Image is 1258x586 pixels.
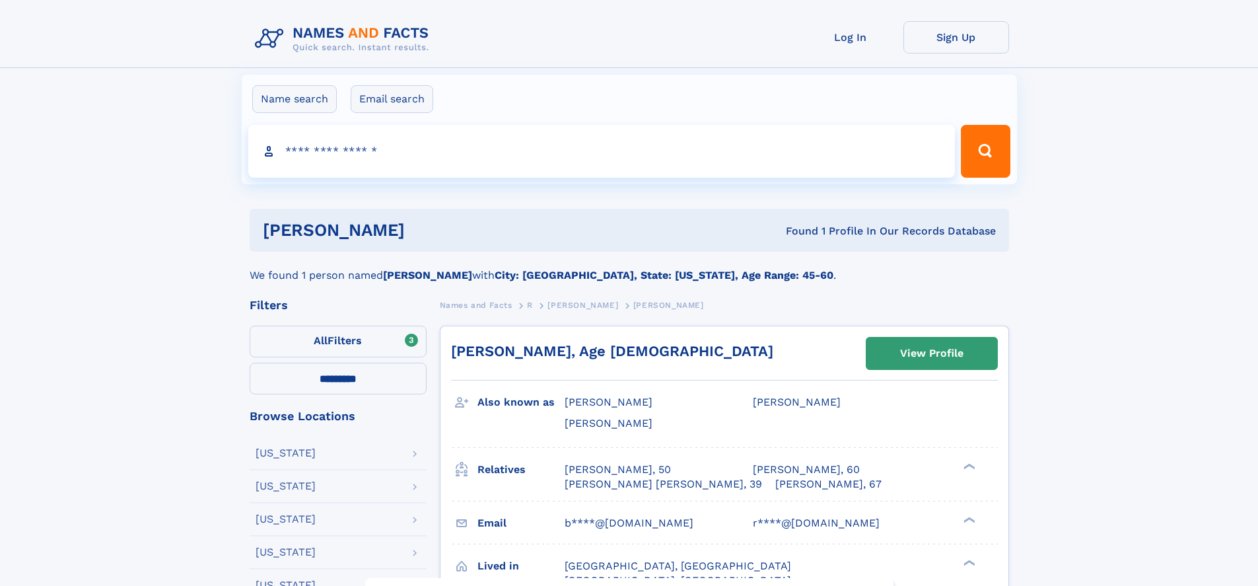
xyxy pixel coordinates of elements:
[565,417,652,429] span: [PERSON_NAME]
[565,560,791,572] span: [GEOGRAPHIC_DATA], [GEOGRAPHIC_DATA]
[775,477,882,492] a: [PERSON_NAME], 67
[565,462,671,477] a: [PERSON_NAME], 50
[351,85,433,113] label: Email search
[477,555,565,577] h3: Lived in
[595,224,996,238] div: Found 1 Profile In Our Records Database
[256,547,316,558] div: [US_STATE]
[250,21,440,57] img: Logo Names and Facts
[960,558,976,567] div: ❯
[256,514,316,525] div: [US_STATE]
[250,410,427,422] div: Browse Locations
[866,338,997,369] a: View Profile
[440,297,512,313] a: Names and Facts
[900,338,963,369] div: View Profile
[314,334,328,347] span: All
[477,458,565,481] h3: Relatives
[451,343,773,359] a: [PERSON_NAME], Age [DEMOGRAPHIC_DATA]
[527,301,533,310] span: R
[495,269,833,281] b: City: [GEOGRAPHIC_DATA], State: [US_STATE], Age Range: 45-60
[961,125,1010,178] button: Search Button
[565,477,762,492] a: [PERSON_NAME] [PERSON_NAME], 39
[960,462,976,470] div: ❯
[250,326,427,357] label: Filters
[250,299,427,311] div: Filters
[903,21,1009,54] a: Sign Up
[256,448,316,458] div: [US_STATE]
[798,21,903,54] a: Log In
[960,515,976,524] div: ❯
[527,297,533,313] a: R
[753,462,860,477] a: [PERSON_NAME], 60
[565,396,652,408] span: [PERSON_NAME]
[250,252,1009,283] div: We found 1 person named with .
[477,512,565,534] h3: Email
[383,269,472,281] b: [PERSON_NAME]
[753,396,841,408] span: [PERSON_NAME]
[248,125,956,178] input: search input
[633,301,704,310] span: [PERSON_NAME]
[263,222,596,238] h1: [PERSON_NAME]
[547,301,618,310] span: [PERSON_NAME]
[547,297,618,313] a: [PERSON_NAME]
[252,85,337,113] label: Name search
[256,481,316,492] div: [US_STATE]
[477,391,565,414] h3: Also known as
